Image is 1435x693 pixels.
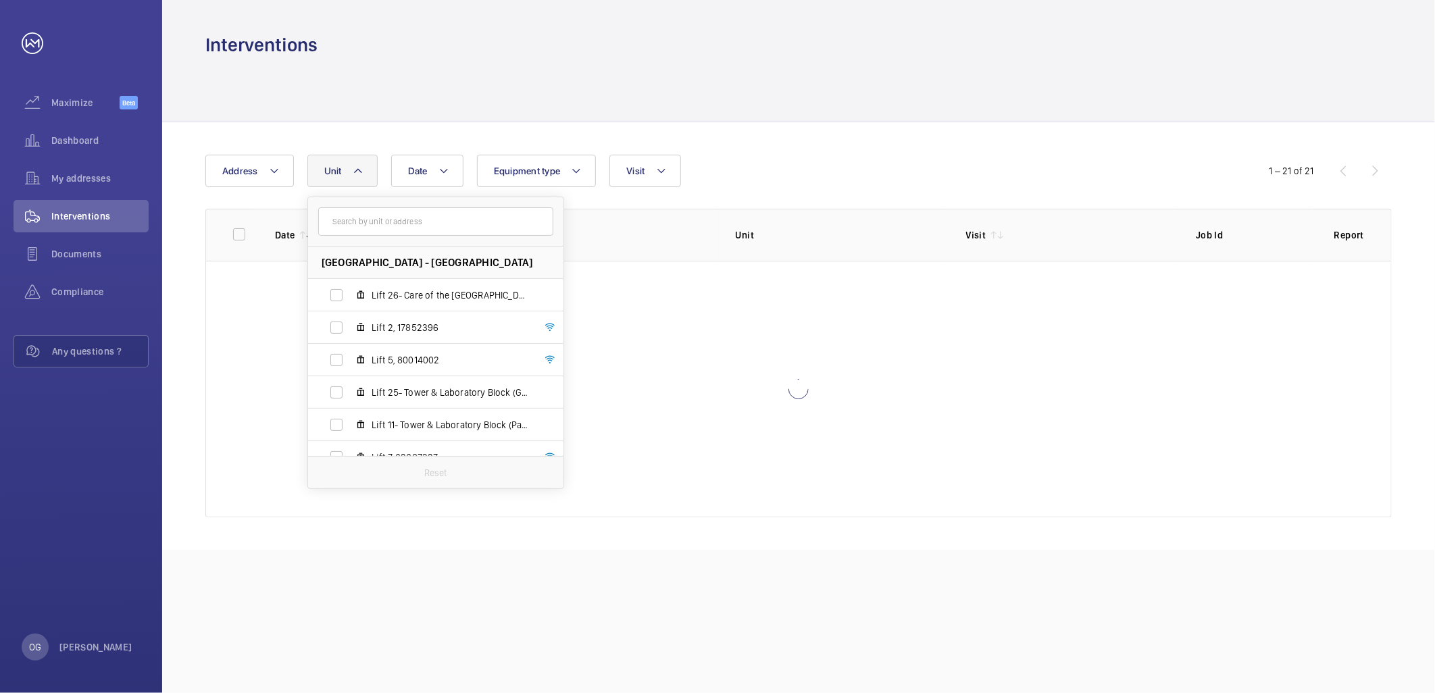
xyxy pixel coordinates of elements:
[424,466,447,480] p: Reset
[205,155,294,187] button: Address
[29,640,41,654] p: OG
[736,228,945,242] p: Unit
[318,207,553,236] input: Search by unit or address
[1269,164,1314,178] div: 1 – 21 of 21
[626,165,645,176] span: Visit
[222,165,258,176] span: Address
[275,228,295,242] p: Date
[408,165,428,176] span: Date
[391,155,463,187] button: Date
[372,418,528,432] span: Lift 11- Tower & Laboratory Block (Passenger), 70627739
[59,640,132,654] p: [PERSON_NAME]
[205,32,318,57] h1: Interventions
[52,344,148,358] span: Any questions ?
[51,172,149,185] span: My addresses
[51,96,120,109] span: Maximize
[51,209,149,223] span: Interventions
[120,96,138,109] span: Beta
[51,285,149,299] span: Compliance
[372,288,528,302] span: Lift 26- Care of the [GEOGRAPHIC_DATA] (Passenger), 52561515
[477,155,597,187] button: Equipment type
[1334,228,1364,242] p: Report
[494,165,561,176] span: Equipment type
[1196,228,1313,242] p: Job Id
[324,165,342,176] span: Unit
[966,228,986,242] p: Visit
[372,386,528,399] span: Lift 25- Tower & Laboratory Block (Goods), 68762027
[505,228,714,242] p: Address
[372,321,528,334] span: Lift 2, 17852396
[322,255,533,269] span: [GEOGRAPHIC_DATA] - [GEOGRAPHIC_DATA]
[51,247,149,261] span: Documents
[307,155,378,187] button: Unit
[372,353,528,367] span: Lift 5, 80014002
[51,134,149,147] span: Dashboard
[609,155,680,187] button: Visit
[372,451,528,464] span: Lift 7, 62687327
